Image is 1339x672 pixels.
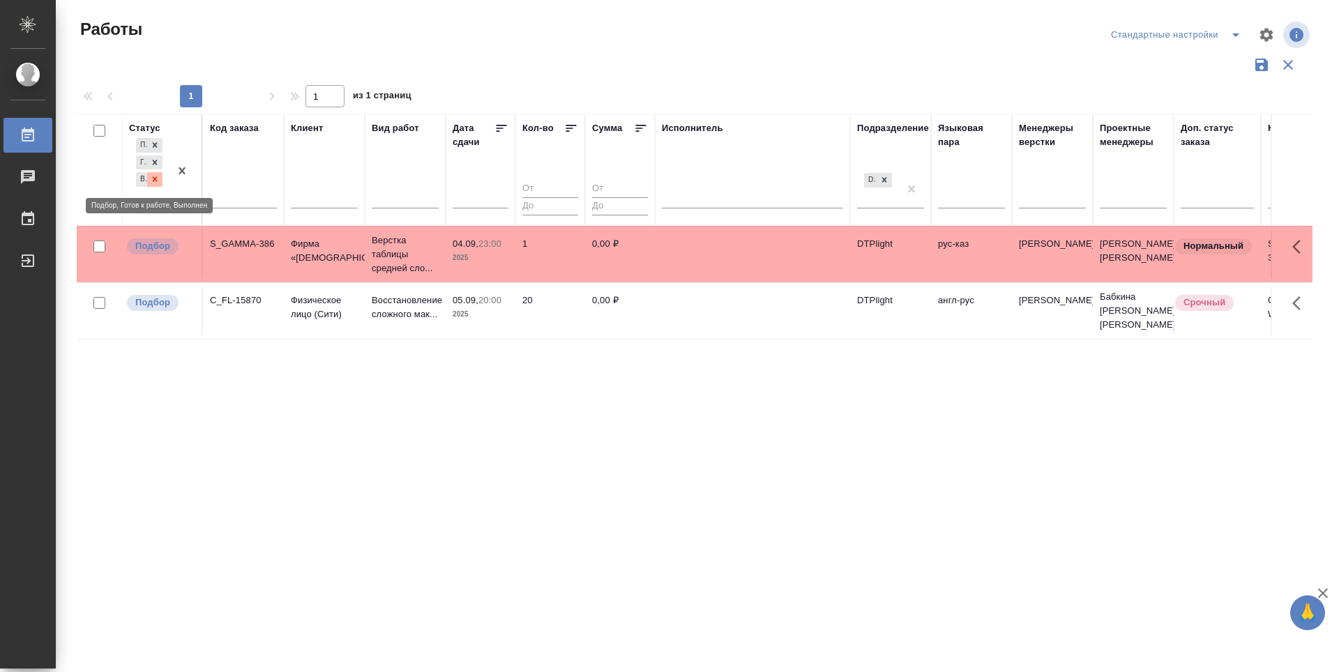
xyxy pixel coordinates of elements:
[77,18,142,40] span: Работы
[453,121,494,149] div: Дата сдачи
[1283,22,1312,48] span: Посмотреть информацию
[850,230,931,279] td: DTPlight
[931,287,1012,335] td: англ-рус
[1107,24,1250,46] div: split button
[1183,296,1225,310] p: Срочный
[522,181,578,198] input: От
[135,239,170,253] p: Подбор
[135,154,164,171] div: Подбор, Готов к работе, Выполнен
[850,287,931,335] td: DTPlight
[585,230,655,279] td: 0,00 ₽
[1284,287,1317,320] button: Здесь прячутся важные кнопки
[210,237,277,251] div: S_GAMMA-386
[453,295,478,305] p: 05.09,
[1019,121,1086,149] div: Менеджеры верстки
[453,307,508,321] p: 2025
[1100,121,1167,149] div: Проектные менеджеры
[592,121,622,135] div: Сумма
[478,295,501,305] p: 20:00
[1183,239,1243,253] p: Нормальный
[353,87,411,107] span: из 1 страниц
[1275,52,1301,78] button: Сбросить фильтры
[453,251,508,265] p: 2025
[126,293,195,312] div: Можно подбирать исполнителей
[864,173,877,188] div: DTPlight
[291,237,358,265] p: Фирма «[DEMOGRAPHIC_DATA]»
[135,296,170,310] p: Подбор
[1248,52,1275,78] button: Сохранить фильтры
[210,121,259,135] div: Код заказа
[863,171,893,189] div: DTPlight
[515,287,585,335] td: 20
[135,137,164,154] div: Подбор, Готов к работе, Выполнен
[515,230,585,279] td: 1
[1181,121,1254,149] div: Доп. статус заказа
[136,155,147,170] div: Готов к работе
[1019,293,1086,307] p: [PERSON_NAME]
[136,138,147,153] div: Подбор
[662,121,723,135] div: Исполнитель
[372,234,439,275] p: Верстка таблицы средней сло...
[938,121,1005,149] div: Языковая пара
[129,121,160,135] div: Статус
[931,230,1012,279] td: рус-каз
[522,197,578,215] input: До
[1093,230,1174,279] td: [PERSON_NAME] [PERSON_NAME]
[453,238,478,249] p: 04.09,
[1019,237,1086,251] p: [PERSON_NAME]
[522,121,554,135] div: Кол-во
[585,287,655,335] td: 0,00 ₽
[1100,290,1167,332] p: Бабкина [PERSON_NAME], [PERSON_NAME]
[478,238,501,249] p: 23:00
[592,181,648,198] input: От
[1296,598,1319,627] span: 🙏
[372,293,439,321] p: Восстановление сложного мак...
[210,293,277,307] div: C_FL-15870
[1268,121,1322,135] div: Код работы
[592,197,648,215] input: До
[1284,230,1317,264] button: Здесь прячутся важные кнопки
[291,121,323,135] div: Клиент
[372,121,419,135] div: Вид работ
[1290,595,1325,630] button: 🙏
[1250,18,1283,52] span: Настроить таблицу
[291,293,358,321] p: Физическое лицо (Сити)
[136,172,147,187] div: Выполнен
[857,121,929,135] div: Подразделение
